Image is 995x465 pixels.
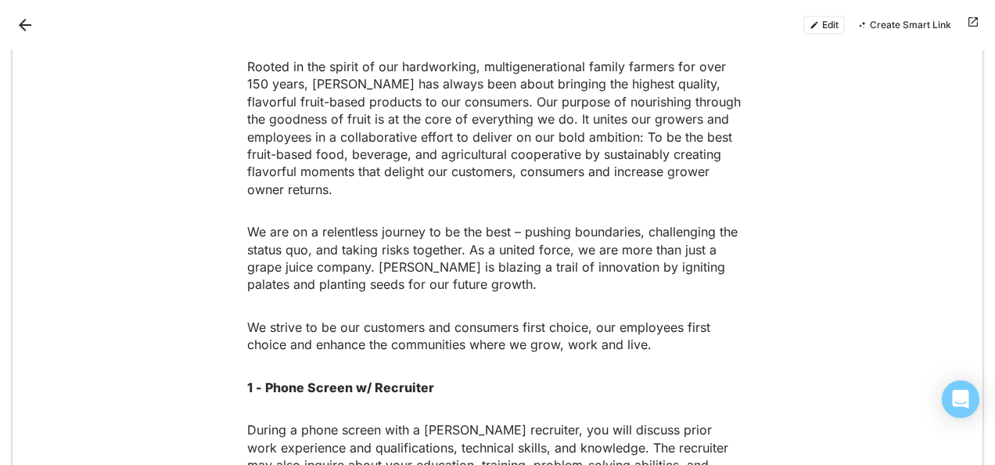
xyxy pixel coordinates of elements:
[247,58,748,198] p: Rooted in the spirit of our hardworking, multigenerational family farmers for over 150 years, [PE...
[247,223,748,294] p: We are on a relentless journey to be the best – pushing boundaries, challenging the status quo, a...
[247,380,434,395] strong: 1 - Phone Screen w/ Recruiter
[942,380,979,418] div: Open Intercom Messenger
[13,13,38,38] button: Back
[803,16,845,34] button: Edit
[247,319,748,354] p: We strive to be our customers and consumers first choice, our employees first choice and enhance ...
[851,16,957,34] button: Create Smart Link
